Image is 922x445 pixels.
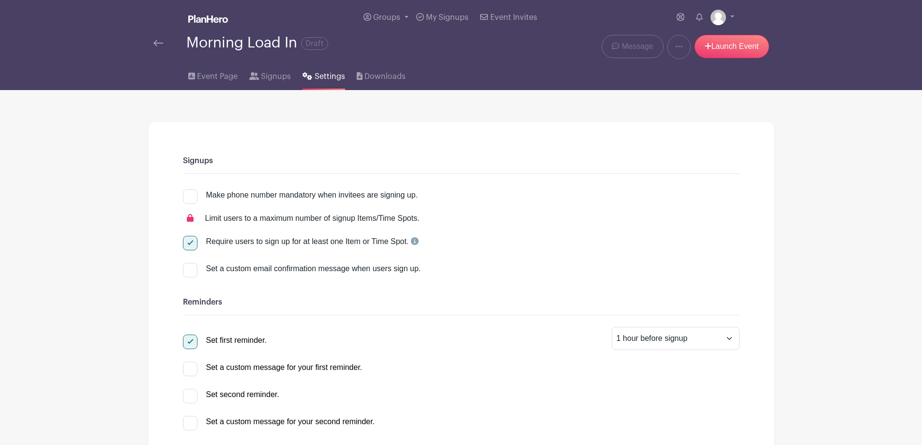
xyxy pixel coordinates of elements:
img: logo_white-6c42ec7e38ccf1d336a20a19083b03d10ae64f83f12c07503d8b9e83406b4c7d.svg [188,15,228,23]
span: Settings [315,71,345,82]
span: Message [622,41,653,52]
div: Limit users to a maximum number of signup Items/Time Spots. [205,213,420,224]
span: Signups [261,71,291,82]
img: default-ce2991bfa6775e67f084385cd625a349d9dcbb7a52a09fb2fda1e96e2d18dcdb.png [710,10,726,25]
span: Groups [373,14,400,21]
div: Require users to sign up for at least one Item or Time Spot. [206,236,419,247]
span: Event Page [197,71,238,82]
a: Downloads [357,59,406,90]
img: back-arrow-29a5d9b10d5bd6ae65dc969a981735edf675c4d7a1fe02e03b50dbd4ba3cdb55.svg [153,40,163,46]
div: Set first reminder. [206,335,267,346]
span: Downloads [364,71,406,82]
div: Morning Load In [186,35,328,51]
a: Event Page [188,59,238,90]
a: Set a custom message for your second reminder. [183,417,375,426]
div: Set second reminder. [206,389,279,400]
a: Set a custom message for your first reminder. [183,363,363,371]
h6: Signups [183,156,740,166]
a: Settings [302,59,345,90]
div: Set a custom message for your second reminder. [206,416,375,428]
a: Set second reminder. [183,390,279,399]
a: Message [602,35,663,58]
div: Set a custom message for your first reminder. [206,362,363,373]
h6: Reminders [183,298,740,307]
div: Make phone number mandatory when invitees are signing up. [206,189,418,201]
a: Launch Event [695,35,769,58]
span: Event Invites [490,14,537,21]
a: Signups [249,59,291,90]
span: Draft [301,37,328,50]
div: Set a custom email confirmation message when users sign up. [206,263,740,275]
a: Set first reminder. [183,336,267,344]
span: My Signups [426,14,469,21]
